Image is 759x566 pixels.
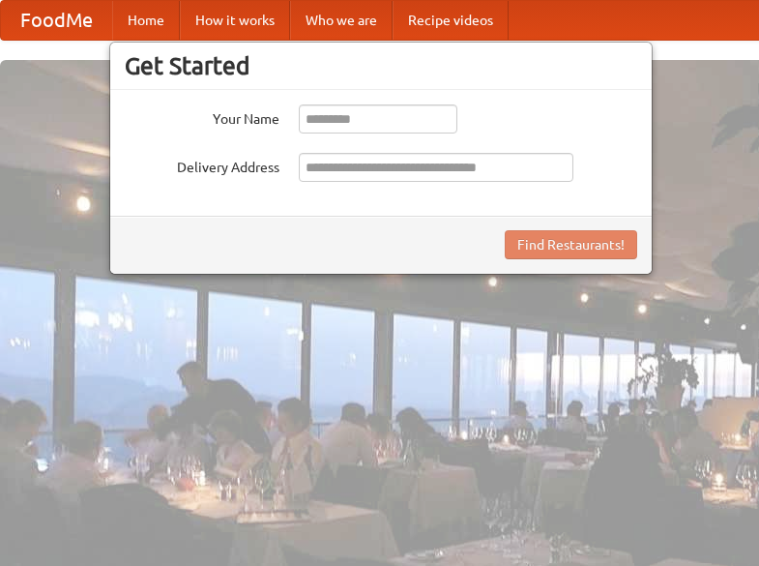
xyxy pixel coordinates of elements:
[1,1,112,40] a: FoodMe
[505,230,637,259] button: Find Restaurants!
[125,153,279,177] label: Delivery Address
[290,1,393,40] a: Who we are
[112,1,180,40] a: Home
[125,51,637,80] h3: Get Started
[393,1,509,40] a: Recipe videos
[125,104,279,129] label: Your Name
[180,1,290,40] a: How it works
